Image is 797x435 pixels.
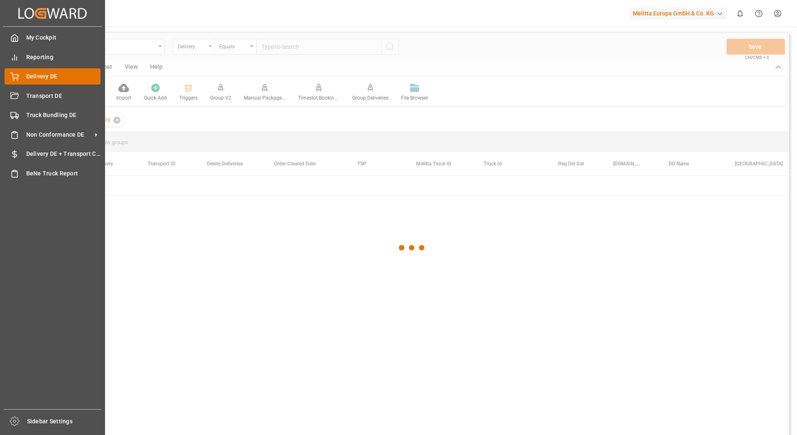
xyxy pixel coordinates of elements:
[629,5,731,21] button: Melitta Europa GmbH & Co. KG
[5,87,100,104] a: Transport DE
[26,130,92,139] span: Non Conformance DE
[26,169,101,178] span: BeNe Truck Report
[26,33,101,42] span: My Cockpit
[26,150,101,158] span: Delivery DE + Transport Cost
[26,72,101,81] span: Delivery DE
[27,417,102,426] span: Sidebar Settings
[26,111,101,120] span: Truck Bundling DE
[5,146,100,162] a: Delivery DE + Transport Cost
[5,49,100,65] a: Reporting
[749,4,768,23] button: Help Center
[731,4,749,23] button: show 0 new notifications
[5,30,100,46] a: My Cockpit
[5,68,100,85] a: Delivery DE
[629,7,727,20] div: Melitta Europa GmbH & Co. KG
[5,107,100,123] a: Truck Bundling DE
[26,92,101,100] span: Transport DE
[26,53,101,62] span: Reporting
[5,165,100,181] a: BeNe Truck Report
